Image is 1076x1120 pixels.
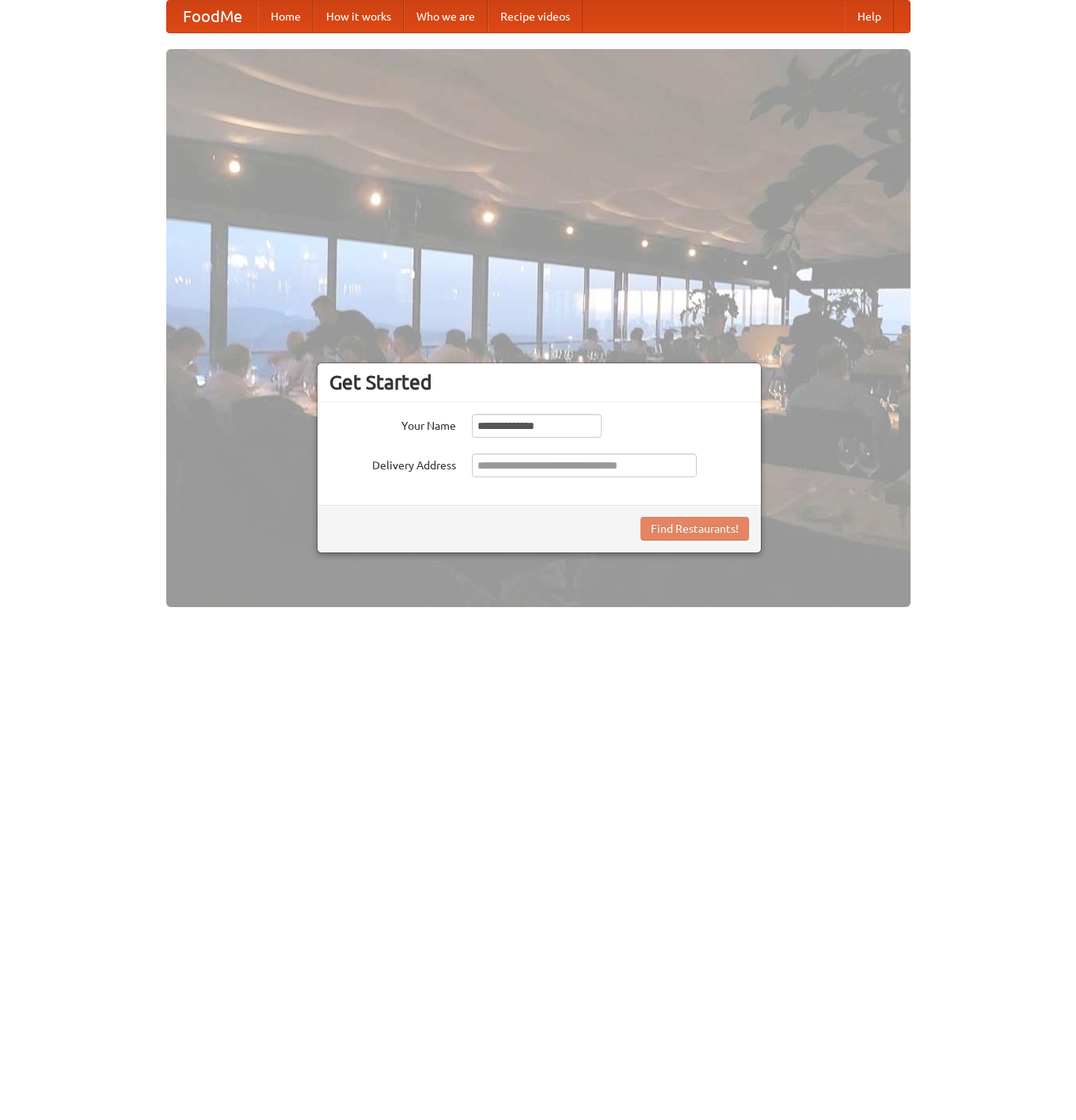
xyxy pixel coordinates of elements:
[845,1,894,32] a: Help
[167,1,258,32] a: FoodMe
[258,1,314,32] a: Home
[329,414,456,434] label: Your Name
[641,517,749,541] button: Find Restaurants!
[329,370,749,394] h3: Get Started
[404,1,488,32] a: Who we are
[329,454,456,473] label: Delivery Address
[488,1,583,32] a: Recipe videos
[314,1,404,32] a: How it works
